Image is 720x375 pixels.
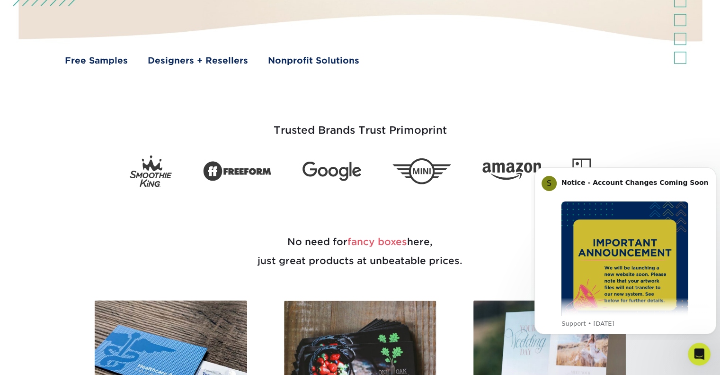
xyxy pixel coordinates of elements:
[130,155,172,187] img: Smoothie King
[268,54,359,67] a: Nonprofit Solutions
[302,162,361,181] img: Google
[392,158,451,184] img: Mini
[482,162,541,180] img: Amazon
[347,236,407,247] span: fancy boxes
[203,156,271,186] img: Freeform
[83,210,637,293] h2: No need for here, just great products at unbeatable prices.
[148,54,248,67] a: Designers + Resellers
[65,54,128,67] a: Free Samples
[83,101,637,148] h3: Trusted Brands Trust Primoprint
[531,159,720,340] iframe: Intercom notifications message
[688,343,711,366] iframe: Intercom live chat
